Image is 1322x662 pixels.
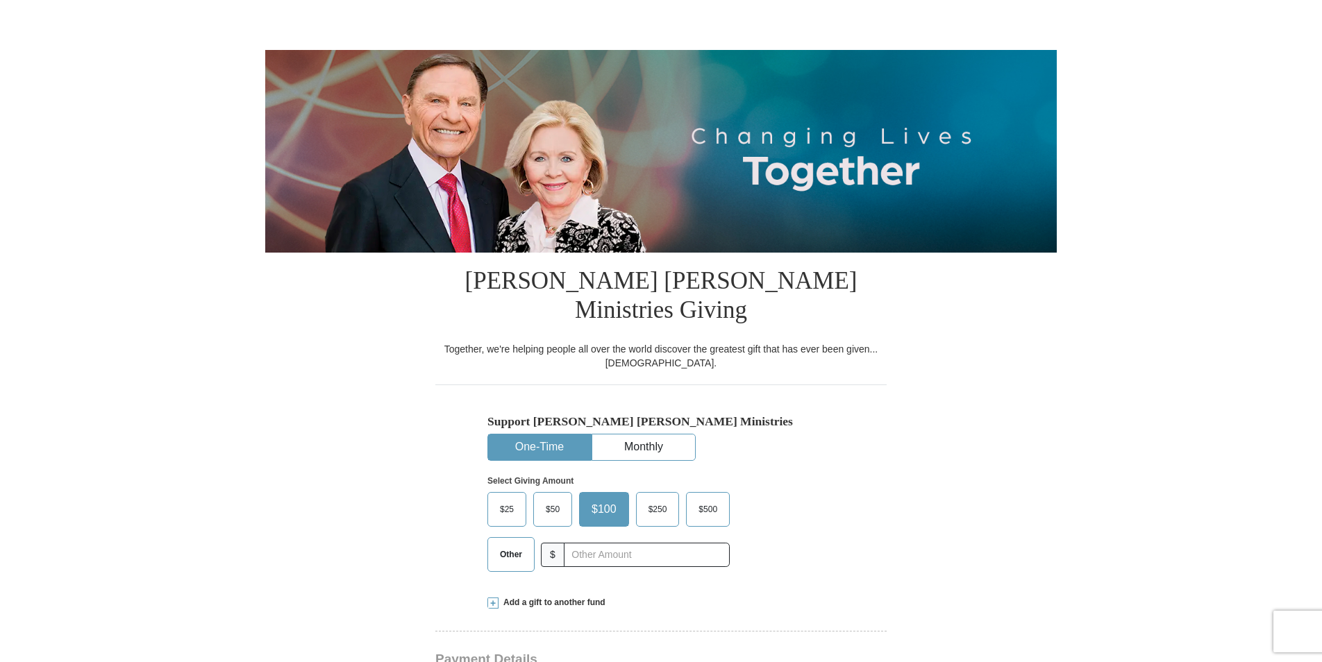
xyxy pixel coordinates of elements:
[488,434,591,460] button: One-Time
[592,434,695,460] button: Monthly
[564,543,730,567] input: Other Amount
[499,597,605,609] span: Add a gift to another fund
[487,476,574,486] strong: Select Giving Amount
[539,499,567,520] span: $50
[435,342,887,370] div: Together, we're helping people all over the world discover the greatest gift that has ever been g...
[585,499,624,520] span: $100
[487,414,835,429] h5: Support [PERSON_NAME] [PERSON_NAME] Ministries
[541,543,564,567] span: $
[435,253,887,342] h1: [PERSON_NAME] [PERSON_NAME] Ministries Giving
[642,499,674,520] span: $250
[493,544,529,565] span: Other
[692,499,724,520] span: $500
[493,499,521,520] span: $25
